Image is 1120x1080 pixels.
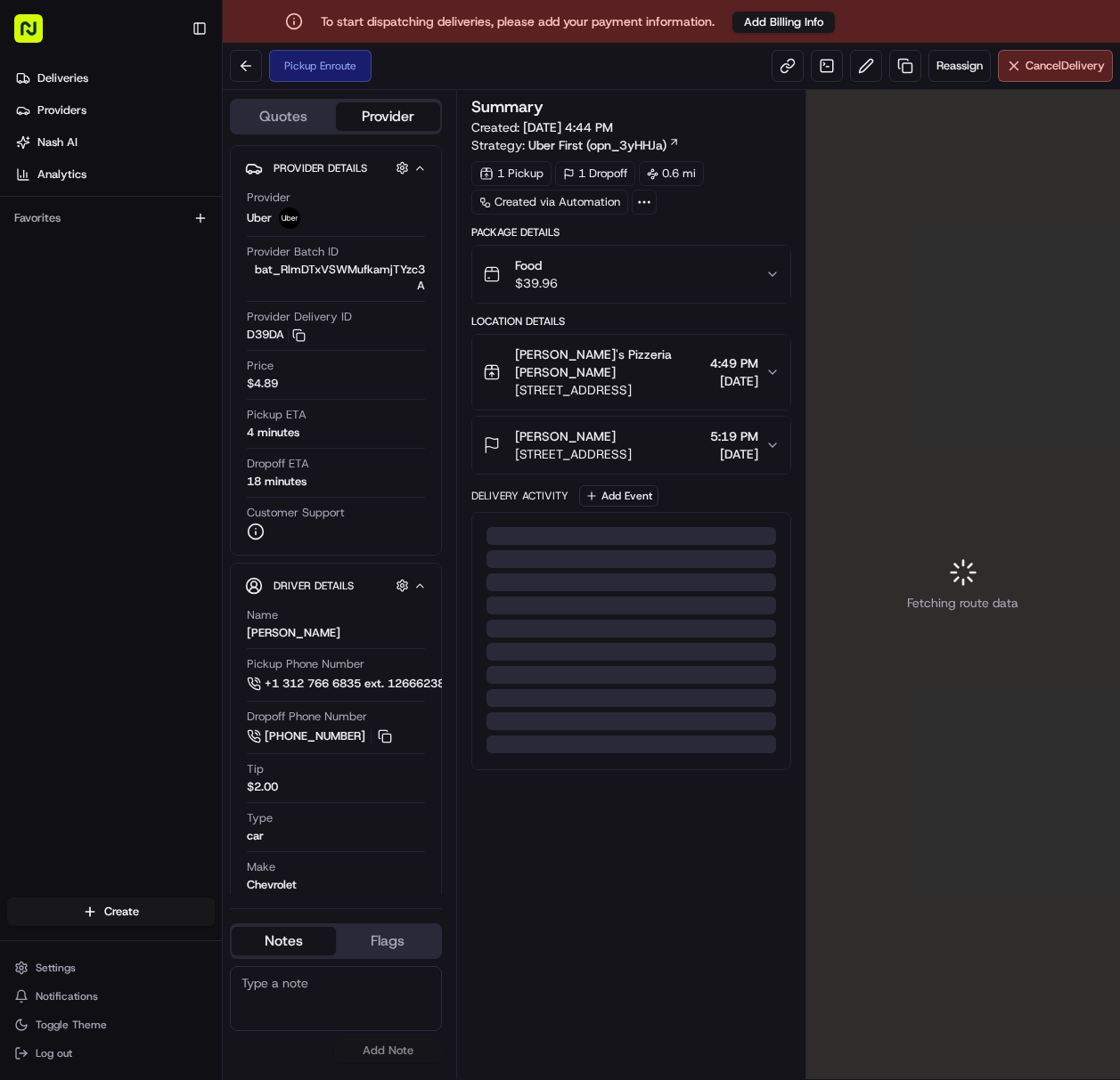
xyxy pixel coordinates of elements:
div: Location Details [471,314,791,329]
span: [STREET_ADDRESS] [515,381,703,399]
span: Create [104,904,139,920]
span: [PHONE_NUMBER] [265,728,365,744]
span: Driver Details [274,579,354,593]
button: Provider Details [245,153,427,183]
span: Pickup Phone Number [247,656,364,672]
button: Notes [232,927,336,955]
button: Provider [336,102,440,131]
span: Provider [247,190,290,206]
span: Created: [471,118,613,136]
span: Dropoff ETA [247,456,309,472]
span: Providers [37,102,86,118]
a: [PHONE_NUMBER] [247,727,395,746]
span: 4:49 PM [710,354,758,372]
button: CancelDelivery [998,50,1113,82]
div: car [247,828,264,844]
span: Name [247,607,278,623]
div: 18 minutes [247,474,307,490]
div: 4 minutes [247,425,299,441]
a: Uber First (opn_3yHHJa) [528,136,680,154]
div: 1 Pickup [471,161,552,186]
span: $39.96 [515,274,558,292]
span: Pickup ETA [247,407,307,423]
button: Quotes [232,102,336,131]
span: [STREET_ADDRESS] [515,445,632,463]
button: Create [7,897,215,926]
div: Chevrolet [247,877,297,893]
span: [DATE] [710,372,758,390]
img: uber-new-logo.jpeg [279,207,300,229]
span: 5:19 PM [710,427,758,445]
span: Nash AI [37,134,78,150]
button: Settings [7,955,215,980]
button: [PERSON_NAME][STREET_ADDRESS]5:19 PM[DATE] [472,417,790,474]
button: Food$39.96 [472,246,790,303]
a: Deliveries [7,64,222,93]
span: Provider Delivery ID [247,309,352,325]
button: Toggle Theme [7,1012,215,1037]
span: Dropoff Phone Number [247,709,367,725]
button: Add Event [579,485,658,507]
button: Add Billing Info [732,12,835,33]
span: Uber [247,210,272,226]
span: Provider Batch ID [247,244,339,260]
button: Notifications [7,984,215,1009]
div: Strategy: [471,136,680,154]
div: Delivery Activity [471,489,568,503]
span: Make [247,859,275,875]
p: To start dispatching deliveries, please add your payment information. [321,12,715,30]
a: Analytics [7,160,222,189]
span: Food [515,256,558,274]
span: Settings [36,961,76,975]
span: [DATE] [710,445,758,463]
span: Price [247,358,274,374]
span: +1 312 766 6835 ext. 12666238 [265,676,445,692]
span: Customer Support [247,505,345,521]
a: Add Billing Info [732,11,835,33]
span: Log out [36,1046,72,1060]
h3: Summary [471,99,544,115]
span: Cancel Delivery [1026,58,1105,74]
span: Deliveries [37,70,88,86]
span: [PERSON_NAME] [515,427,616,445]
a: Providers [7,96,222,125]
button: [PERSON_NAME]'s Pizzeria [PERSON_NAME][STREET_ADDRESS]4:49 PM[DATE] [472,335,790,410]
span: Type [247,810,273,826]
button: Flags [336,927,440,955]
span: Fetching route data [907,594,1018,612]
span: Analytics [37,166,86,183]
span: Provider Details [274,161,367,175]
span: [PERSON_NAME]'s Pizzeria [PERSON_NAME] [515,345,703,381]
span: Reassign [936,58,983,74]
a: +1 312 766 6835 ext. 12666238 [247,674,474,694]
div: [PERSON_NAME] [247,625,340,641]
button: D39DA [247,327,306,343]
span: $4.89 [247,376,278,392]
button: Driver Details [245,571,427,600]
span: bat_RlmDTxVSWMufkamjTYzc3A [247,262,425,294]
div: Favorites [7,204,215,232]
button: Log out [7,1041,215,1066]
a: Created via Automation [471,190,628,215]
a: Nash AI [7,128,222,157]
div: 0.6 mi [639,161,704,186]
span: Toggle Theme [36,1018,107,1032]
span: Notifications [36,989,98,1003]
div: $2.00 [247,779,278,795]
button: Reassign [928,50,991,82]
span: Tip [247,761,264,777]
div: Package Details [471,225,791,240]
div: 1 Dropoff [555,161,635,186]
span: Uber First (opn_3yHHJa) [528,136,666,154]
span: [DATE] 4:44 PM [523,119,613,135]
